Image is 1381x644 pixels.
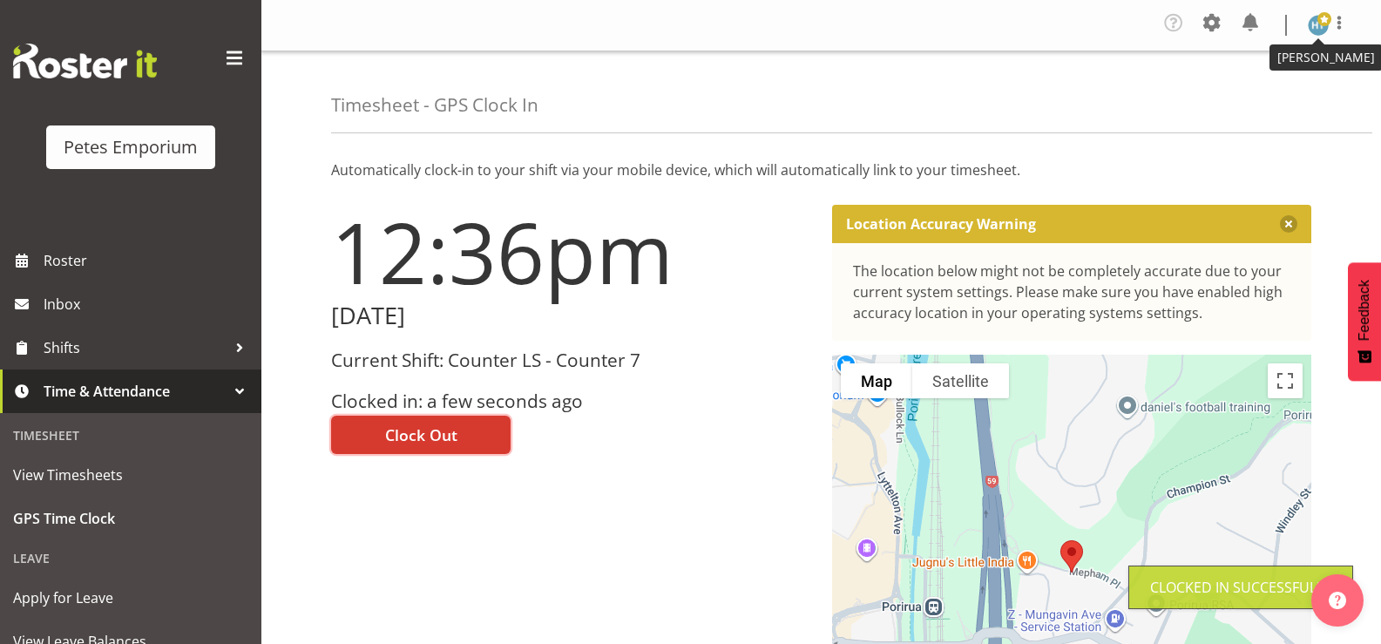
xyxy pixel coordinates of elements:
h3: Clocked in: a few seconds ago [331,391,811,411]
span: Shifts [44,335,227,361]
p: Location Accuracy Warning [846,215,1036,233]
button: Feedback - Show survey [1348,262,1381,381]
a: GPS Time Clock [4,497,257,540]
h4: Timesheet - GPS Clock In [331,95,538,115]
span: GPS Time Clock [13,505,248,532]
span: Clock Out [385,424,457,446]
img: helena-tomlin701.jpg [1308,15,1329,36]
button: Clock Out [331,416,511,454]
div: The location below might not be completely accurate due to your current system settings. Please m... [853,261,1291,323]
span: Time & Attendance [44,378,227,404]
button: Toggle fullscreen view [1268,363,1303,398]
div: Timesheet [4,417,257,453]
a: Apply for Leave [4,576,257,620]
div: Clocked in Successfully [1150,577,1331,598]
span: Feedback [1357,280,1372,341]
span: Apply for Leave [13,585,248,611]
h2: [DATE] [331,302,811,329]
div: Leave [4,540,257,576]
span: Roster [44,247,253,274]
span: View Timesheets [13,462,248,488]
button: Show street map [841,363,912,398]
h1: 12:36pm [331,205,811,299]
h3: Current Shift: Counter LS - Counter 7 [331,350,811,370]
button: Show satellite imagery [912,363,1009,398]
button: Close message [1280,215,1297,233]
a: View Timesheets [4,453,257,497]
img: Rosterit website logo [13,44,157,78]
div: Petes Emporium [64,134,198,160]
img: help-xxl-2.png [1329,592,1346,609]
span: Inbox [44,291,253,317]
p: Automatically clock-in to your shift via your mobile device, which will automatically link to you... [331,159,1311,180]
